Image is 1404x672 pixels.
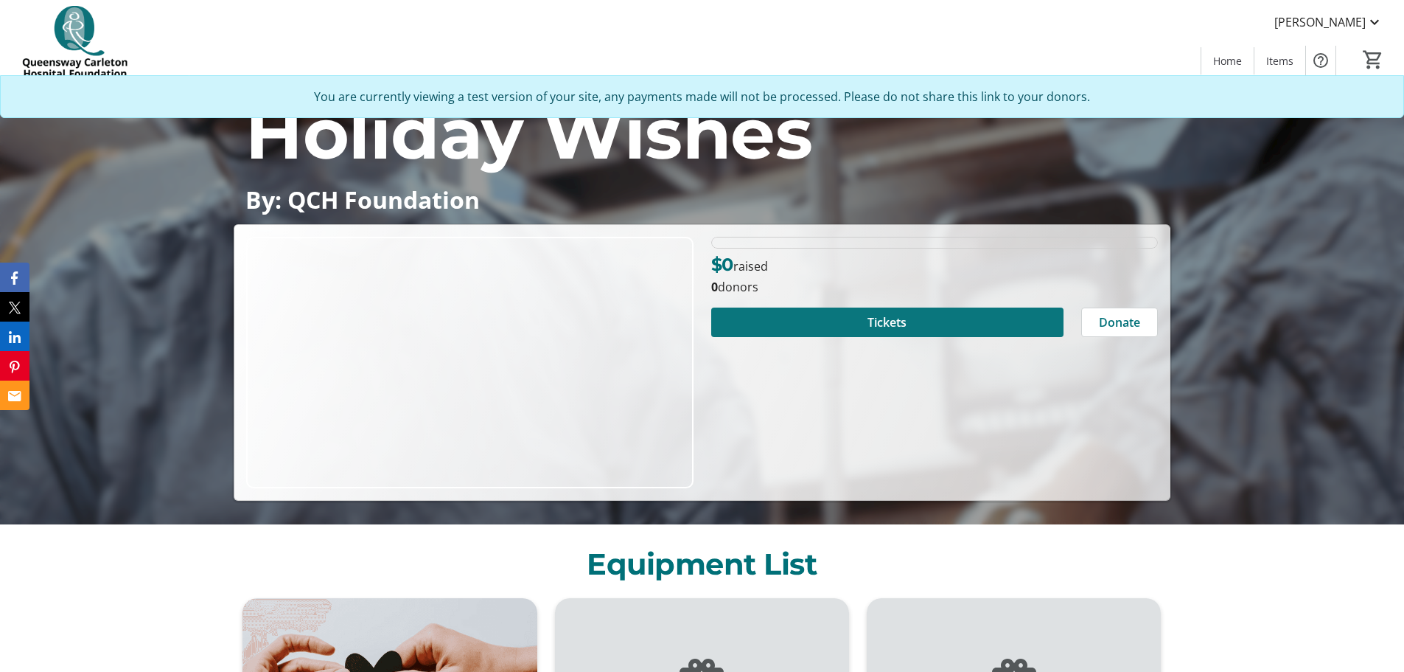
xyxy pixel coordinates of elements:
button: Tickets [711,308,1064,337]
img: Campaign CTA Media Photo [246,237,693,488]
p: Equipment List [242,542,1161,586]
span: Items [1266,53,1293,69]
span: $0 [711,254,733,275]
button: Donate [1081,308,1158,337]
p: raised [711,252,768,278]
button: Help [1306,46,1335,75]
img: QCH Foundation's Logo [9,6,140,80]
b: 0 [711,279,718,295]
span: Donate [1099,314,1140,331]
p: By: QCH Foundation [245,187,1158,212]
a: Home [1201,47,1254,75]
span: Home [1213,53,1242,69]
span: Tickets [867,314,907,331]
button: [PERSON_NAME] [1262,10,1395,34]
a: Items [1254,47,1305,75]
p: donors [711,278,1158,296]
span: [PERSON_NAME] [1274,13,1366,31]
div: 0% of fundraising goal reached [711,237,1158,249]
button: Cart [1360,46,1386,73]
